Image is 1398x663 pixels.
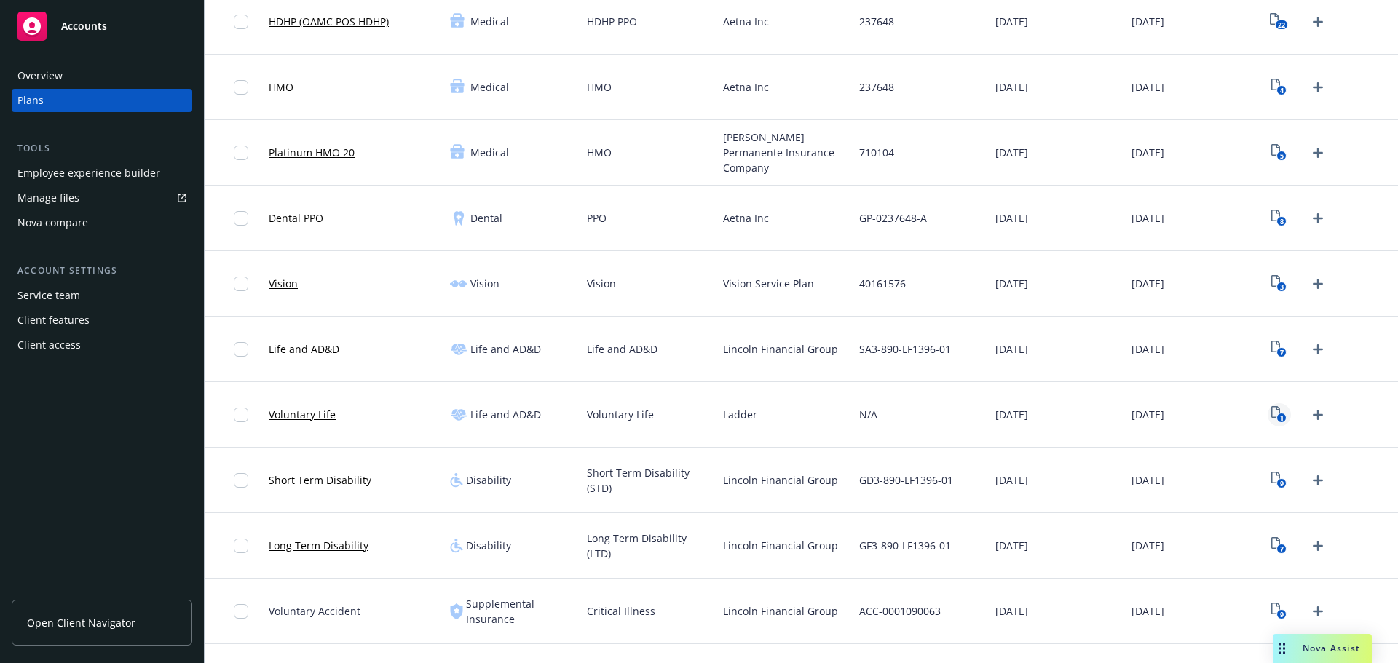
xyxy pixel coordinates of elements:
span: Life and AD&D [587,341,657,357]
a: Upload Plan Documents [1306,338,1330,361]
a: Overview [12,64,192,87]
span: N/A [859,407,877,422]
span: GD3-890-LF1396-01 [859,472,953,488]
a: Upload Plan Documents [1306,403,1330,426]
a: View Plan Documents [1268,76,1291,99]
input: Toggle Row Selected [234,211,248,226]
div: Manage files [17,186,79,210]
span: Vision [587,276,616,291]
a: Upload Plan Documents [1306,141,1330,164]
span: Vision [470,276,499,291]
span: [DATE] [995,603,1028,619]
span: Accounts [61,20,107,32]
span: [DATE] [1132,407,1164,422]
a: View Plan Documents [1268,403,1291,426]
span: Aetna Inc [723,14,769,29]
a: View Plan Documents [1268,141,1291,164]
a: Short Term Disability [269,472,371,488]
input: Toggle Row Selected [234,277,248,291]
input: Toggle Row Selected [234,146,248,160]
span: [DATE] [1132,14,1164,29]
div: Tools [12,141,192,156]
div: Plans [17,89,44,112]
div: Nova compare [17,211,88,234]
input: Toggle Row Selected [234,342,248,357]
span: Nova Assist [1303,642,1360,654]
span: [DATE] [1132,79,1164,95]
a: Vision [269,276,298,291]
a: Upload Plan Documents [1306,76,1330,99]
a: Upload Plan Documents [1306,469,1330,492]
span: [DATE] [1132,276,1164,291]
span: Aetna Inc [723,79,769,95]
span: PPO [587,210,607,226]
span: [DATE] [1132,210,1164,226]
span: [DATE] [995,14,1028,29]
a: View Plan Documents [1268,600,1291,623]
span: [DATE] [995,538,1028,553]
span: Vision Service Plan [723,276,814,291]
span: Short Term Disability (STD) [587,465,711,496]
span: [DATE] [1132,341,1164,357]
a: Platinum HMO 20 [269,145,355,160]
span: [DATE] [995,407,1028,422]
span: 237648 [859,79,894,95]
a: Voluntary Life [269,407,336,422]
input: Toggle Row Selected [234,539,248,553]
span: [DATE] [995,145,1028,160]
div: Employee experience builder [17,162,160,185]
span: [DATE] [1132,145,1164,160]
span: [DATE] [995,79,1028,95]
span: ACC-0001090063 [859,603,941,619]
span: 40161576 [859,276,906,291]
a: Client features [12,309,192,332]
a: Service team [12,284,192,307]
span: Critical Illness [587,603,655,619]
span: Life and AD&D [470,407,541,422]
span: [DATE] [1132,603,1164,619]
a: Upload Plan Documents [1306,600,1330,623]
a: HDHP (OAMC POS HDHP) [269,14,389,29]
div: Client features [17,309,90,332]
a: View Plan Documents [1268,338,1291,361]
text: 22 [1278,20,1285,30]
span: 237648 [859,14,894,29]
span: Voluntary Life [587,407,654,422]
span: [DATE] [995,472,1028,488]
text: 9 [1280,610,1284,619]
span: [DATE] [995,341,1028,357]
button: Nova Assist [1273,634,1372,663]
a: HMO [269,79,293,95]
input: Toggle Row Selected [234,408,248,422]
span: GF3-890-LF1396-01 [859,538,951,553]
a: Employee experience builder [12,162,192,185]
span: Lincoln Financial Group [723,472,838,488]
a: View Plan Documents [1268,207,1291,230]
div: Overview [17,64,63,87]
span: HMO [587,79,612,95]
text: 4 [1280,86,1284,95]
input: Toggle Row Selected [234,473,248,488]
span: Medical [470,79,509,95]
span: Medical [470,14,509,29]
a: Upload Plan Documents [1306,10,1330,33]
a: View Plan Documents [1268,10,1291,33]
a: Plans [12,89,192,112]
span: Medical [470,145,509,160]
div: Drag to move [1273,634,1291,663]
span: Voluntary Accident [269,603,360,619]
text: 5 [1280,151,1284,161]
div: Client access [17,333,81,357]
span: [PERSON_NAME] Permanente Insurance Company [723,130,848,175]
a: Accounts [12,6,192,47]
input: Toggle Row Selected [234,604,248,619]
span: Lincoln Financial Group [723,603,838,619]
a: View Plan Documents [1268,469,1291,492]
text: 3 [1280,282,1284,292]
a: Upload Plan Documents [1306,272,1330,295]
span: SA3-890-LF1396-01 [859,341,951,357]
text: 1 [1280,413,1284,423]
a: Manage files [12,186,192,210]
span: GP-0237648-A [859,210,927,226]
input: Toggle Row Selected [234,80,248,95]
